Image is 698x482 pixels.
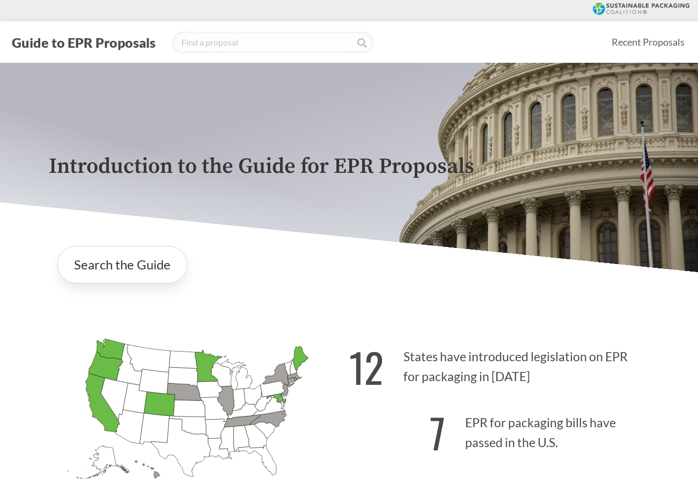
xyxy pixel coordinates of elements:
p: Introduction to the Guide for EPR Proposals [49,155,650,179]
strong: 12 [349,337,384,397]
p: EPR for packaging bills have passed in the U.S. [349,397,650,463]
input: Find a proposal [172,32,373,53]
a: Search the Guide [57,246,187,283]
p: States have introduced legislation on EPR for packaging in [DATE] [349,331,650,397]
a: Recent Proposals [607,30,689,54]
button: Guide to EPR Proposals [9,34,159,51]
strong: 7 [430,403,445,462]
